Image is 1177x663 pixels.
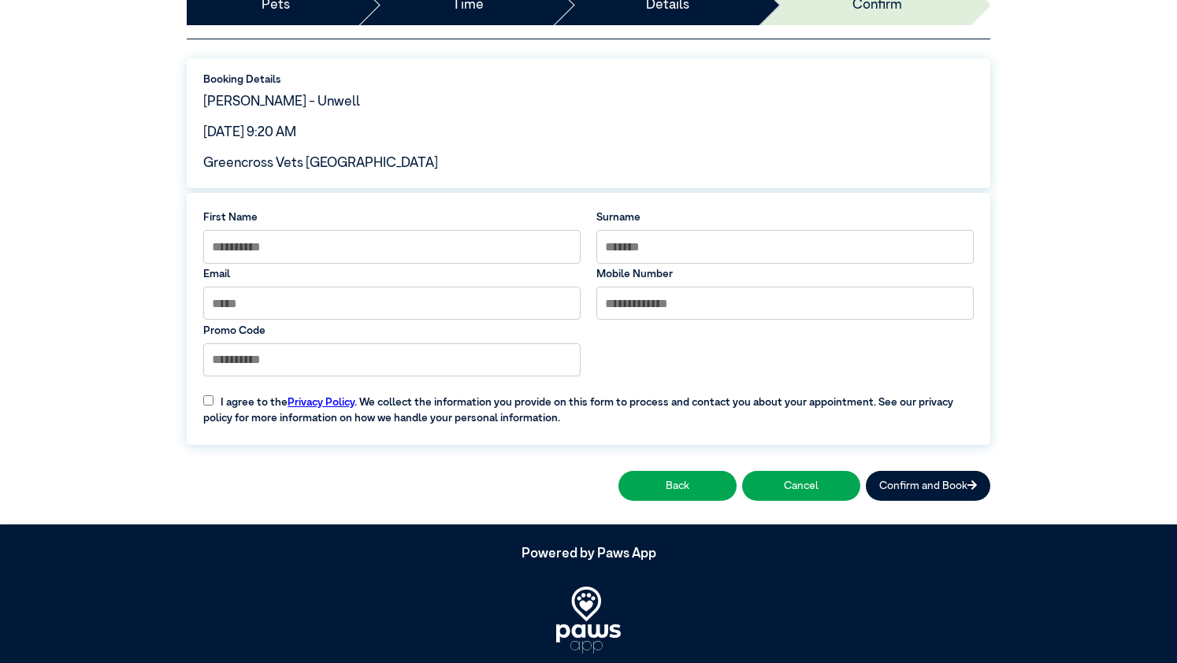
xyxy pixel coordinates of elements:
span: [DATE] 9:20 AM [203,126,296,139]
label: First Name [203,209,581,225]
label: Email [203,266,581,282]
label: Mobile Number [596,266,974,282]
button: Back [618,471,737,500]
span: [PERSON_NAME] - Unwell [203,95,360,109]
span: Greencross Vets [GEOGRAPHIC_DATA] [203,157,438,170]
input: I agree to thePrivacy Policy. We collect the information you provide on this form to process and ... [203,395,213,406]
h5: Powered by Paws App [187,546,990,562]
a: Privacy Policy [288,397,355,408]
label: I agree to the . We collect the information you provide on this form to process and contact you a... [195,383,982,426]
label: Promo Code [203,323,581,339]
img: PawsApp [556,587,621,654]
button: Cancel [742,471,860,500]
button: Confirm and Book [866,471,990,500]
label: Surname [596,209,974,225]
label: Booking Details [203,72,974,87]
